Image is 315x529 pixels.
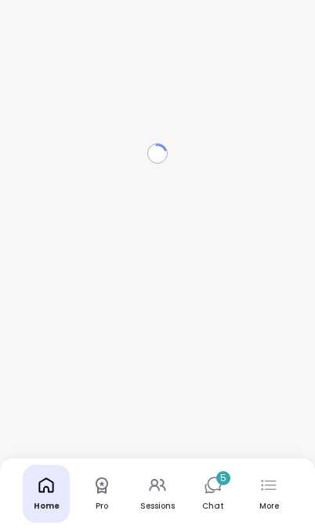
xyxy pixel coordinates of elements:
[140,501,175,512] div: Sessions
[259,501,279,512] div: More
[134,465,181,523] a: Sessions
[220,472,226,485] span: 5
[96,501,108,512] div: Pro
[190,465,237,523] a: Chat5
[202,501,224,512] div: Chat
[78,465,125,523] a: Pro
